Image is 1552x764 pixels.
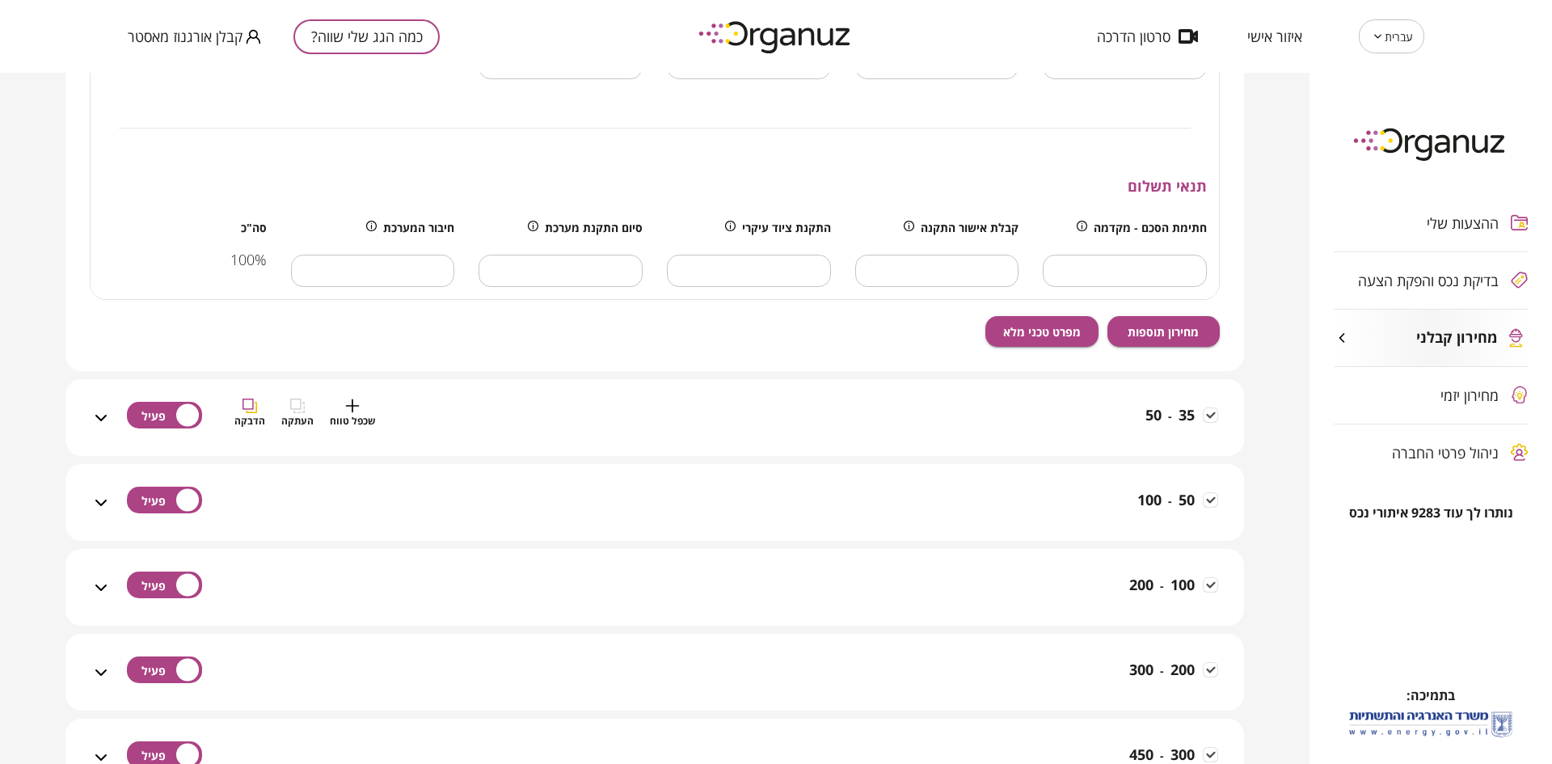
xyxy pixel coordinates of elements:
[921,221,1018,234] span: קבלת אישור התקנה
[1334,310,1528,366] button: מחירון קבלני
[290,399,305,413] img: IconCopyPaste
[281,413,314,428] span: העתקה
[293,19,440,54] button: כמה הגג שלי שווה?
[330,413,375,428] span: שכפל טווח
[1392,445,1499,461] span: ניהול פרטי החברה
[687,15,865,59] img: logo
[1170,745,1195,764] span: 300
[1334,367,1528,424] button: מחירון יזמי
[1342,121,1520,166] img: logo
[1334,424,1528,481] button: ניהול פרטי החברה
[1129,575,1153,594] span: 200
[1160,663,1164,678] span: -
[1179,490,1195,509] span: 50
[1406,686,1455,704] span: בתמיכה:
[1349,505,1513,521] span: נותרו לך עוד 9283 איתורי נכס
[1440,387,1499,403] span: מחירון יזמי
[742,221,831,234] span: התקנת ציוד עיקרי
[1145,405,1162,424] span: 50
[1334,195,1528,251] button: ההצעות שלי
[985,316,1099,347] button: מפרט טכני מלא
[1129,660,1153,679] span: 300
[1359,14,1424,59] div: עברית
[1129,745,1153,764] span: 450
[90,464,1220,541] div: 50-100
[1160,578,1164,593] span: -
[1179,405,1195,424] span: 35
[1107,316,1221,347] button: מחירון תוספות
[1346,705,1516,743] img: לוגו משרד האנרגיה
[242,399,257,413] img: IconCopyPasteColorful
[1416,329,1497,347] span: מחירון קבלני
[1427,215,1499,231] span: ההצעות שלי
[1358,272,1499,289] span: בדיקת נכס והפקת הצעה
[1170,660,1195,679] span: 200
[90,549,1220,626] div: 100-200
[103,221,267,234] span: סה"כ
[1003,325,1081,339] span: מפרט טכני מלא
[1334,252,1528,309] button: בדיקת נכס והפקת הצעה
[1097,28,1170,44] span: סרטון הדרכה
[1128,176,1207,196] span: תנאי תשלום
[545,221,643,234] span: סיום התקנת מערכת
[1168,493,1172,509] span: -
[383,221,454,234] span: חיבור המערכת
[103,251,267,269] span: 100 %
[281,399,314,428] button: IconCopyPasteהעתקה
[1094,221,1207,234] span: חתימת הסכם - מקדמה
[90,379,1220,456] div: 35-50שכפל טווחIconCopyPasteהעתקהIconCopyPasteColorfulהדבקה
[234,399,265,428] button: IconCopyPasteColorfulהדבקה
[1168,408,1172,424] span: -
[1128,325,1199,339] span: מחירון תוספות
[90,634,1220,711] div: 200-300
[1137,490,1162,509] span: 100
[1160,748,1164,763] span: -
[1247,28,1302,44] span: איזור אישי
[128,28,242,44] span: קבלן אורגנוז מאסטר
[1170,575,1195,594] span: 100
[234,413,265,428] span: הדבקה
[128,27,261,47] button: קבלן אורגנוז מאסטר
[1223,28,1326,44] button: איזור אישי
[1073,28,1222,44] button: סרטון הדרכה
[330,399,375,428] button: שכפל טווח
